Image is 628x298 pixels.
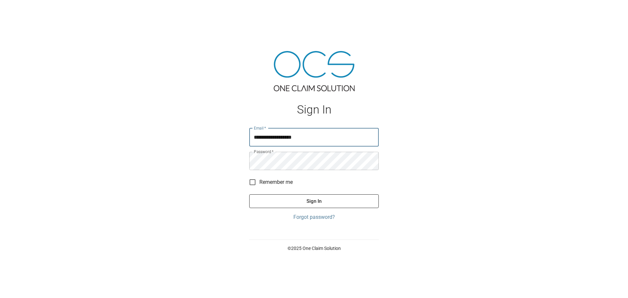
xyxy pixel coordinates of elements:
h1: Sign In [249,103,379,116]
button: Sign In [249,194,379,208]
label: Email [254,125,266,131]
span: Remember me [259,178,293,186]
label: Password [254,149,273,154]
p: © 2025 One Claim Solution [249,245,379,252]
img: ocs-logo-white-transparent.png [8,4,34,17]
a: Forgot password? [249,213,379,221]
img: ocs-logo-tra.png [274,51,355,91]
